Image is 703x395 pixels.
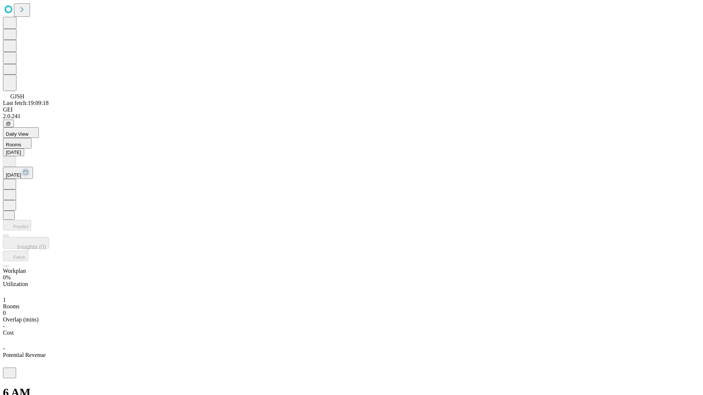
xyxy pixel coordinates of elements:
span: Daily View [6,131,29,137]
span: Utilization [3,281,28,287]
span: 0% [3,274,11,281]
span: - [3,345,5,351]
button: Insights (0) [3,237,49,249]
span: Rooms [6,142,21,147]
span: 0 [3,310,6,316]
div: GEI [3,106,700,113]
span: Potential Revenue [3,352,46,358]
button: Fetch [3,251,28,261]
span: GJSH [10,93,24,99]
span: @ [6,121,11,126]
button: [DATE] [3,148,24,156]
button: Predict [3,220,31,230]
span: Insights (0) [17,244,46,250]
button: Rooms [3,138,31,148]
span: Overlap (mins) [3,316,38,323]
span: [DATE] [6,172,21,178]
span: 1 [3,297,6,303]
span: Cost [3,330,14,336]
span: Workplan [3,268,26,274]
span: - [3,323,5,329]
span: Last fetch: 19:09:18 [3,100,49,106]
div: 2.0.241 [3,113,700,120]
button: Daily View [3,127,39,138]
button: @ [3,120,14,127]
button: [DATE] [3,167,33,179]
span: Rooms [3,303,19,309]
